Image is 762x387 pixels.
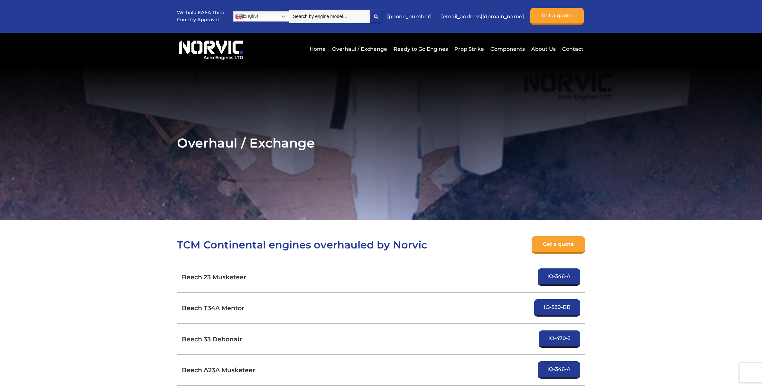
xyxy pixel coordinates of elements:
[384,9,435,24] a: [PHONE_NUMBER]
[530,41,557,57] a: About Us
[538,268,580,286] a: IO-346-A
[177,9,225,23] p: We hold EASA Third Country Approval
[330,41,389,57] a: Overhaul / Exchange
[182,273,246,281] h3: Beech 23 Musketeer
[177,135,585,151] h1: Overhaul / Exchange
[530,8,584,25] a: Get a quote
[177,38,245,60] img: Norvic Aero Engines logo
[235,13,243,20] img: en
[534,299,580,317] a: IO-520-BB
[561,41,583,57] a: Contact
[539,330,580,348] a: IO-470-J
[233,11,289,22] a: English
[182,304,244,312] h3: Beech T34A Mentor
[538,361,580,379] a: IO-346-A
[177,236,514,254] h2: TCM Continental engines overhauled by Norvic
[392,41,450,57] a: Ready to Go Engines
[438,9,527,24] a: [EMAIL_ADDRESS][DOMAIN_NAME]
[182,335,242,343] h3: Beech 33 Debonair
[489,41,526,57] a: Components
[453,41,486,57] a: Prop Strike
[182,366,255,374] h3: Beech A23A Musketeer
[289,10,370,23] input: Search by engine model…
[308,41,327,57] a: Home
[532,236,585,254] a: Get a quote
